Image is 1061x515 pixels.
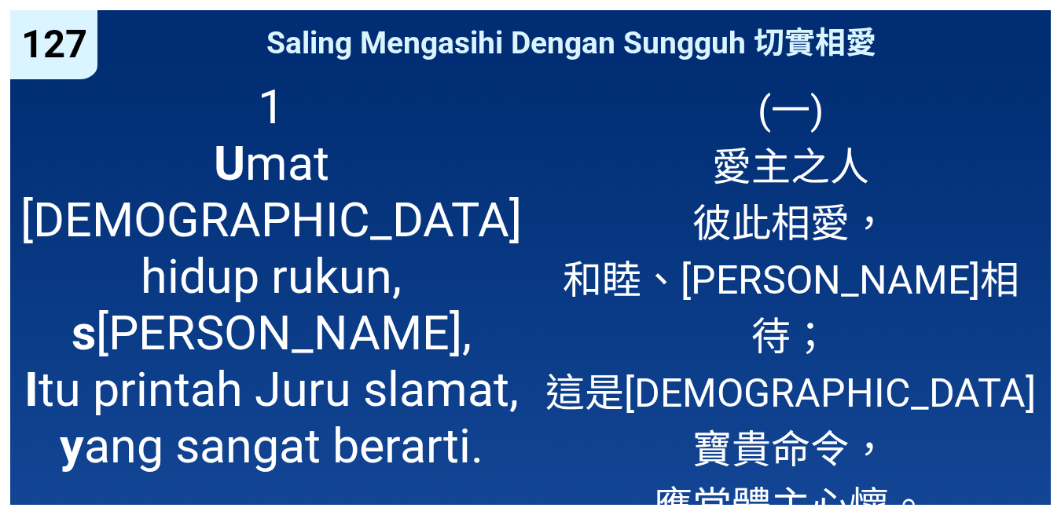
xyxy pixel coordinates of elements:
[20,79,522,474] span: 1 mat [DEMOGRAPHIC_DATA] hidup rukun, [PERSON_NAME], tu printah Juru slamat, ang sangat berarti.
[214,135,245,192] b: U
[60,418,84,474] b: y
[24,361,39,418] b: I
[266,18,876,62] span: Saling Mengasihi Dengan Sungguh 切實相愛
[21,22,87,67] span: 127
[72,305,96,361] b: s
